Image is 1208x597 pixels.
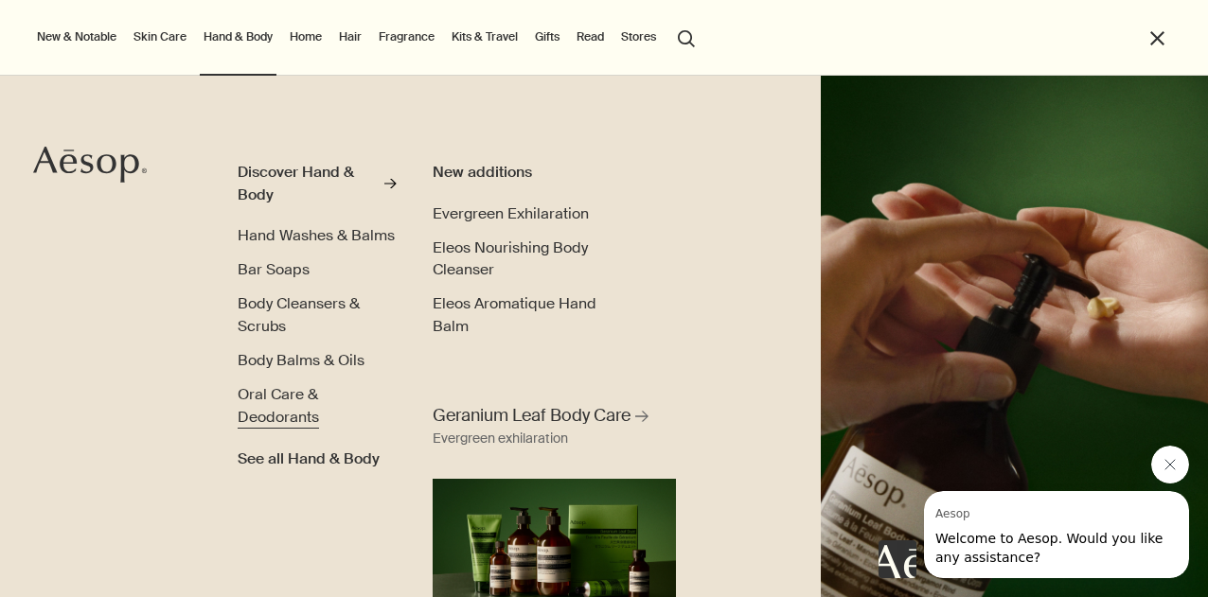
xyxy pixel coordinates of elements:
div: Aesop says "Welcome to Aesop. Would you like any assistance?". Open messaging window to continue ... [879,446,1189,578]
a: See all Hand & Body [238,440,380,470]
a: Eleos Aromatique Hand Balm [433,292,627,337]
a: Evergreen Exhilaration [433,202,589,225]
a: Read [573,26,608,48]
a: Kits & Travel [448,26,522,48]
span: Geranium Leaf Body Care [433,404,631,428]
a: Gifts [531,26,563,48]
img: A hand holding the pump dispensing Geranium Leaf Body Balm on to hand. [821,76,1208,597]
div: New additions [433,161,627,184]
a: Hand & Body [200,26,276,48]
span: Bar Soaps [238,259,310,279]
button: Close the Menu [1146,27,1168,49]
span: See all Hand & Body [238,448,380,470]
a: Eleos Nourishing Body Cleanser [433,237,627,281]
span: Body Cleansers & Scrubs [238,293,360,336]
a: Aesop [33,146,147,188]
span: Oral Care & Deodorants [238,384,319,427]
a: Skin Care [130,26,190,48]
a: Hand Washes & Balms [238,224,395,247]
span: Hand Washes & Balms [238,225,395,245]
span: Body Balms & Oils [238,350,364,370]
a: Discover Hand & Body [238,161,397,213]
div: Evergreen exhilaration [433,428,568,450]
iframe: Message from Aesop [924,491,1189,578]
div: Discover Hand & Body [238,161,380,205]
a: Home [286,26,326,48]
iframe: Close message from Aesop [1151,446,1189,483]
span: Eleos Aromatique Hand Balm [433,293,596,336]
svg: Aesop [33,146,147,184]
iframe: no content [879,540,916,578]
a: Oral Care & Deodorants [238,383,397,428]
button: Open search [669,19,703,55]
a: Fragrance [375,26,438,48]
a: Bar Soaps [238,258,310,281]
button: New & Notable [33,26,120,48]
a: Body Balms & Oils [238,349,364,372]
span: Evergreen Exhilaration [433,203,589,223]
a: Hair [335,26,365,48]
button: Stores [617,26,660,48]
span: Eleos Nourishing Body Cleanser [433,237,588,280]
a: Body Cleansers & Scrubs [238,292,397,337]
